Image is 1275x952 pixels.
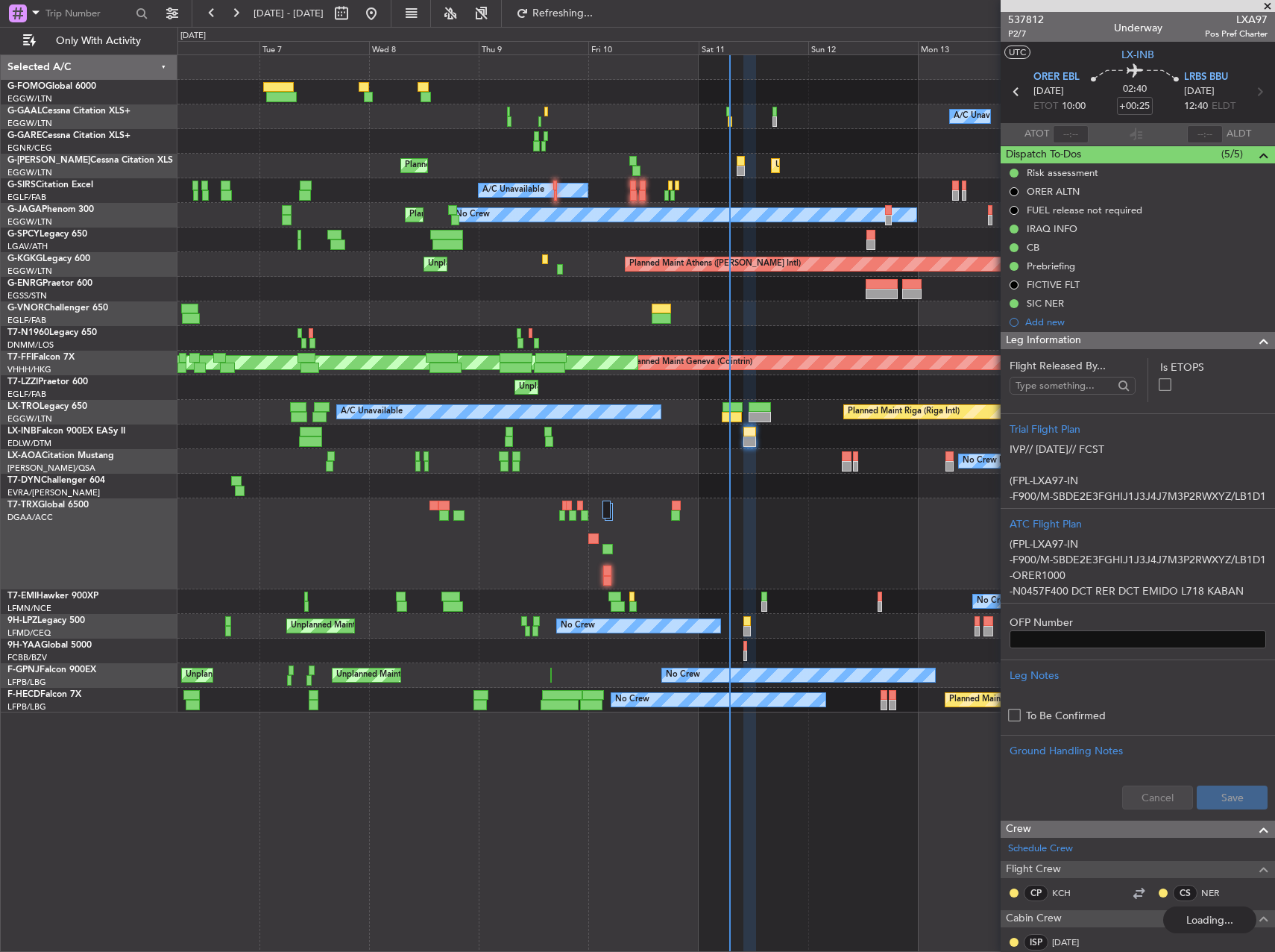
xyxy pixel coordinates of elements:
span: P2/7 [1008,28,1044,40]
a: T7-LZZIPraetor 600 [7,378,88,386]
div: No Crew [456,204,490,226]
span: G-JAGA [7,205,42,214]
a: EDLW/DTM [7,438,51,449]
span: G-[PERSON_NAME] [7,156,90,165]
div: CB [1027,241,1039,254]
div: No Crew [977,590,1011,613]
div: Unplanned Maint Nice ([GEOGRAPHIC_DATA]) [291,615,467,637]
div: Planned Maint Riga (Riga Intl) [848,401,960,423]
a: DNMM/LOS [7,339,54,351]
a: EGLF/FAB [7,192,46,203]
div: ATC Flight Plan [1010,516,1266,532]
a: G-FOMOGlobal 6000 [7,82,96,91]
span: 12:40 [1184,99,1208,114]
a: G-SPCYLegacy 650 [7,230,87,239]
a: EGGW/LTN [7,167,52,178]
span: Cabin Crew [1006,910,1062,927]
span: ELDT [1212,99,1235,114]
a: T7-EMIHawker 900XP [7,592,98,601]
span: T7-EMI [7,592,37,601]
span: ETOT [1033,99,1058,114]
span: 537812 [1008,12,1044,28]
a: EGLF/FAB [7,315,46,326]
a: LX-TROLegacy 650 [7,402,87,411]
a: G-GARECessna Citation XLS+ [7,131,130,140]
div: Planned Maint [GEOGRAPHIC_DATA] ([GEOGRAPHIC_DATA]) [949,689,1184,711]
span: Pos Pref Charter [1205,28,1268,40]
div: Unplanned Maint [GEOGRAPHIC_DATA] ([GEOGRAPHIC_DATA]) [336,664,582,686]
a: VHHH/HKG [7,364,51,375]
a: [DATE] [1052,936,1086,949]
a: F-GPNJFalcon 900EX [7,666,96,674]
a: [PERSON_NAME]/QSA [7,463,95,474]
a: NER [1201,886,1235,900]
span: LXA97 [1205,12,1268,28]
div: FUEL release not required [1027,204,1142,216]
a: LGAV/ATH [7,241,48,252]
div: Mon 13 [918,41,1027,54]
a: FCBB/BZV [7,652,47,663]
div: ORER ALTN [1027,185,1080,198]
span: G-GARE [7,131,42,140]
span: G-SIRS [7,181,36,190]
div: IRAQ INFO [1027,222,1077,235]
a: LX-INBFalcon 900EX EASy II [7,427,125,436]
input: --:-- [1053,125,1089,143]
a: EVRA/[PERSON_NAME] [7,487,100,498]
a: LFPB/LBG [7,677,46,688]
a: G-ENRGPraetor 600 [7,279,92,288]
a: EGGW/LTN [7,413,52,425]
span: LRBS BBU [1184,70,1228,85]
div: Leg Notes [1010,668,1266,683]
div: Prebriefing [1027,260,1075,272]
button: Refreshing... [509,1,599,25]
a: G-KGKGLegacy 600 [7,254,90,263]
div: A/C Unavailable [954,105,1016,128]
div: CP [1024,885,1048,901]
span: G-FOMO [7,82,45,91]
a: 9H-YAAGlobal 5000 [7,641,92,650]
span: LX-INB [1121,47,1154,63]
div: Unplanned Maint [GEOGRAPHIC_DATA] (Ataturk) [428,253,616,275]
div: Add new [1025,316,1268,328]
span: G-GAAL [7,107,42,116]
div: Planned Maint Geneva (Cointrin) [629,351,752,374]
a: LFMD/CEQ [7,627,51,639]
a: T7-TRXGlobal 6500 [7,501,89,510]
input: Trip Number [45,2,131,25]
span: G-VNOR [7,304,44,313]
span: 10:00 [1062,99,1086,114]
label: To Be Confirmed [1026,708,1106,724]
div: Planned Maint [GEOGRAPHIC_DATA] ([GEOGRAPHIC_DATA]) [409,204,644,226]
div: Ground Handling Notes [1010,743,1266,759]
a: G-[PERSON_NAME]Cessna Citation XLS [7,156,173,165]
span: ALDT [1227,127,1251,142]
a: 9H-LPZLegacy 500 [7,616,85,625]
a: KCH [1052,886,1086,900]
div: [DATE] [180,30,206,43]
a: EGLF/FAB [7,389,46,400]
div: Trial Flight Plan [1010,422,1266,437]
div: SIC NER [1027,297,1064,310]
div: Planned Maint Athens ([PERSON_NAME] Intl) [629,253,801,275]
span: [DATE] - [DATE] [254,7,324,20]
a: T7-DYNChallenger 604 [7,476,105,485]
div: Unplanned Maint [GEOGRAPHIC_DATA] ([GEOGRAPHIC_DATA]) [775,154,1021,177]
span: ATOT [1024,127,1049,142]
a: F-HECDFalcon 7X [7,690,81,699]
div: No Crew [561,615,595,637]
label: Is ETOPS [1160,360,1266,375]
span: 9H-YAA [7,641,41,650]
span: T7-DYN [7,476,41,485]
div: Wed 8 [369,41,479,54]
span: LX-AOA [7,451,42,460]
div: Sat 11 [699,41,808,54]
span: G-KGKG [7,254,42,263]
span: 02:40 [1123,82,1147,97]
p: IVP// [DATE]// FCST [1010,442,1266,457]
span: Flight Crew [1006,861,1061,878]
a: EGSS/STN [7,290,47,301]
input: Type something... [1016,375,1113,397]
div: No Crew Hamburg (Fuhlsbuttel Intl) [963,450,1098,472]
div: No Crew [666,664,700,686]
